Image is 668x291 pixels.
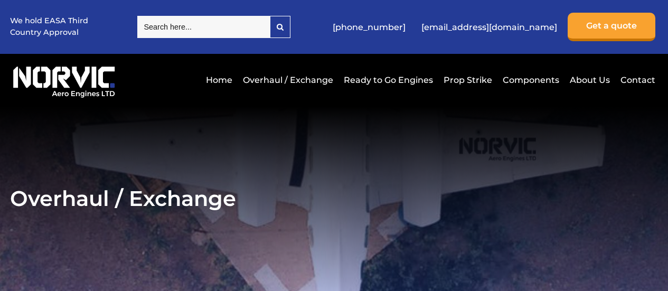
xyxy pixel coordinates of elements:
[568,13,655,41] a: Get a quote
[341,67,436,93] a: Ready to Go Engines
[500,67,562,93] a: Components
[327,14,411,40] a: [PHONE_NUMBER]
[567,67,613,93] a: About Us
[137,16,270,38] input: Search here...
[10,62,118,98] img: Norvic Aero Engines logo
[441,67,495,93] a: Prop Strike
[416,14,562,40] a: [EMAIL_ADDRESS][DOMAIN_NAME]
[10,185,658,211] h2: Overhaul / Exchange
[240,67,336,93] a: Overhaul / Exchange
[203,67,235,93] a: Home
[618,67,655,93] a: Contact
[10,15,89,38] p: We hold EASA Third Country Approval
